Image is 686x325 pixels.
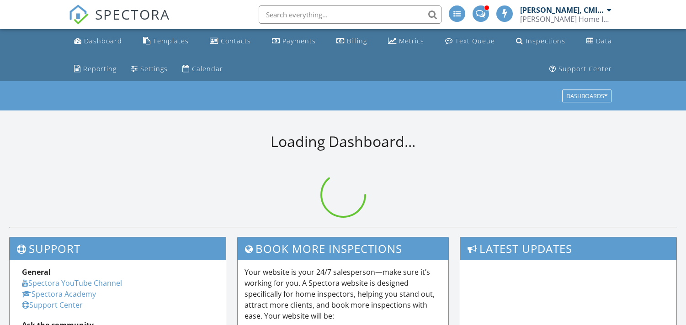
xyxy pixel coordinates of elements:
[455,37,495,45] div: Text Queue
[562,90,612,103] button: Dashboards
[347,37,367,45] div: Billing
[179,61,227,78] a: Calendar
[139,33,192,50] a: Templates
[95,5,170,24] span: SPECTORA
[192,64,223,73] div: Calendar
[441,33,499,50] a: Text Queue
[140,64,168,73] div: Settings
[558,64,612,73] div: Support Center
[22,267,51,277] strong: General
[84,37,122,45] div: Dashboard
[596,37,612,45] div: Data
[282,37,316,45] div: Payments
[520,5,605,15] div: [PERSON_NAME], CMI, ACI, CPI
[69,5,89,25] img: The Best Home Inspection Software - Spectora
[206,33,255,50] a: Contacts
[83,64,117,73] div: Reporting
[259,5,441,24] input: Search everything...
[70,61,120,78] a: Reporting
[128,61,171,78] a: Settings
[526,37,565,45] div: Inspections
[10,237,226,260] h3: Support
[583,33,616,50] a: Data
[520,15,612,24] div: Nickelsen Home Inspections, LLC
[333,33,371,50] a: Billing
[268,33,319,50] a: Payments
[238,237,448,260] h3: Book More Inspections
[512,33,569,50] a: Inspections
[399,37,424,45] div: Metrics
[153,37,189,45] div: Templates
[22,300,83,310] a: Support Center
[221,37,251,45] div: Contacts
[245,267,441,321] p: Your website is your 24/7 salesperson—make sure it’s working for you. A Spectora website is desig...
[69,12,170,31] a: SPECTORA
[460,237,676,260] h3: Latest Updates
[546,61,616,78] a: Support Center
[22,278,122,288] a: Spectora YouTube Channel
[70,33,126,50] a: Dashboard
[566,93,607,100] div: Dashboards
[384,33,428,50] a: Metrics
[22,289,96,299] a: Spectora Academy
